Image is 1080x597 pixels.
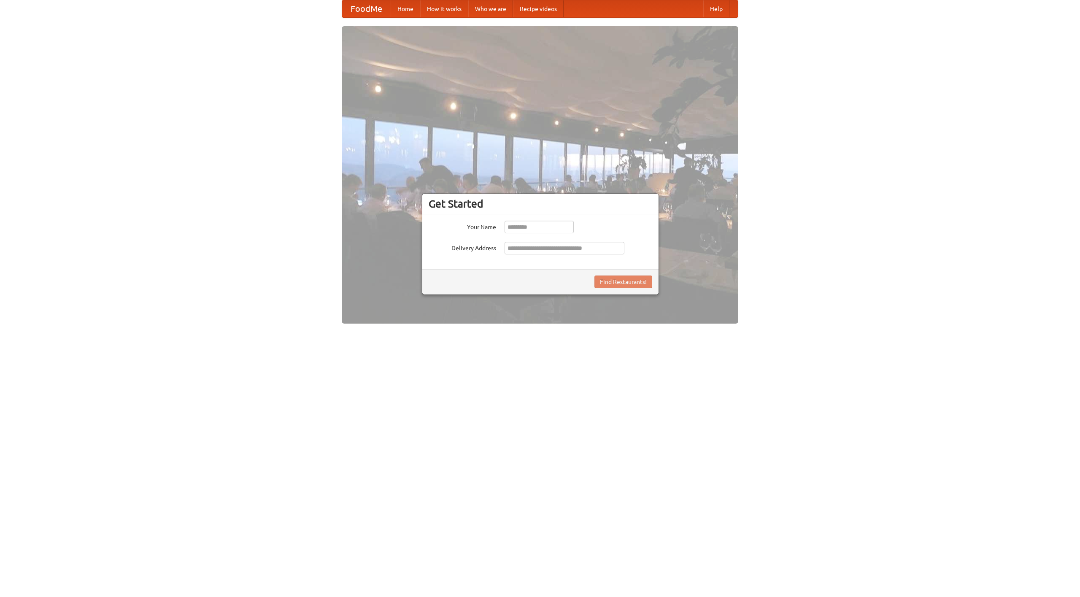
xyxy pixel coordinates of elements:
a: Recipe videos [513,0,564,17]
h3: Get Started [429,197,652,210]
label: Your Name [429,221,496,231]
a: Help [703,0,729,17]
a: FoodMe [342,0,391,17]
a: How it works [420,0,468,17]
button: Find Restaurants! [594,276,652,288]
label: Delivery Address [429,242,496,252]
a: Who we are [468,0,513,17]
a: Home [391,0,420,17]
